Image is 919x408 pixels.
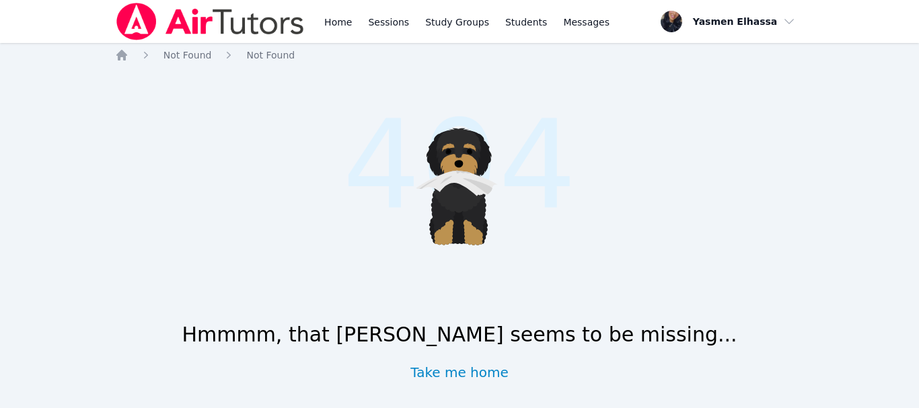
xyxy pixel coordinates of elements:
span: Not Found [246,50,295,60]
span: 404 [342,73,577,257]
span: Not Found [163,50,212,60]
span: Messages [563,15,610,29]
a: Not Found [163,48,212,62]
a: Take me home [410,363,509,382]
a: Not Found [246,48,295,62]
h1: Hmmmm, that [PERSON_NAME] seems to be missing... [182,323,737,347]
img: Air Tutors [115,3,305,40]
nav: Breadcrumb [115,48,805,62]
